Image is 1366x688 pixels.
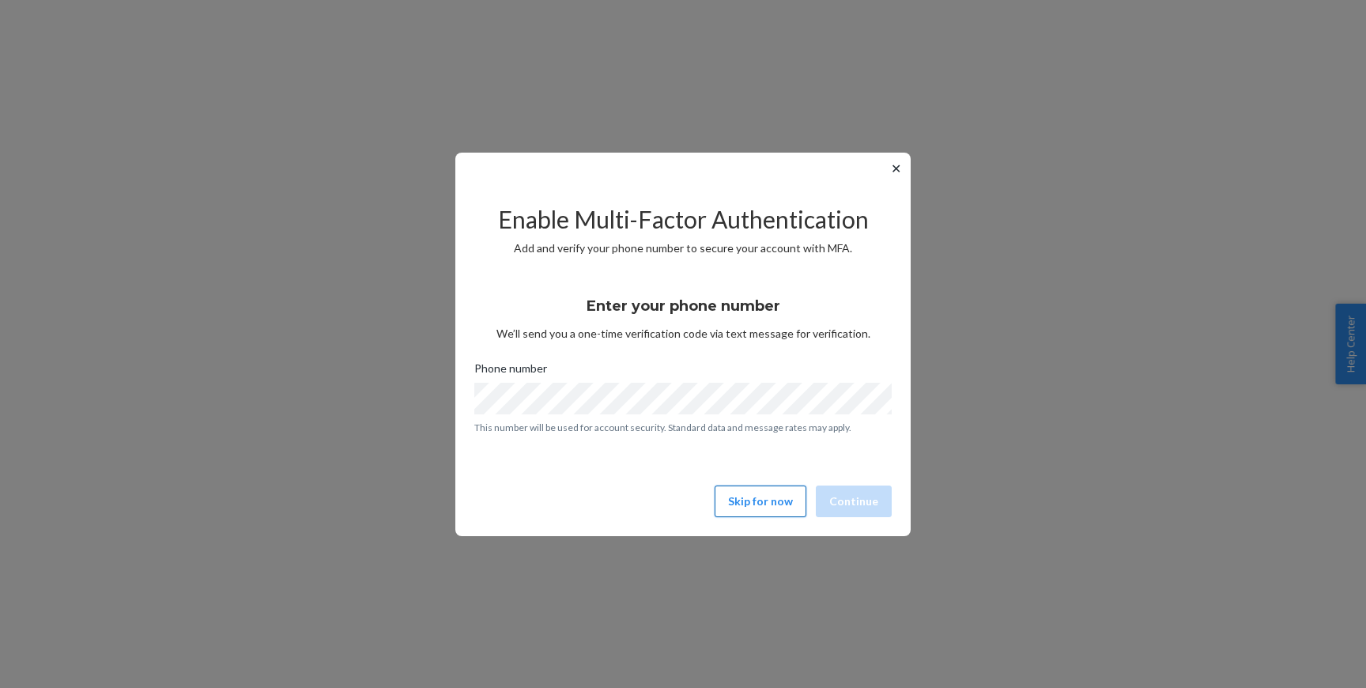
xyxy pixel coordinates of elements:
[715,486,806,517] button: Skip for now
[474,206,892,232] h2: Enable Multi-Factor Authentication
[474,283,892,342] div: We’ll send you a one-time verification code via text message for verification.
[587,296,780,316] h3: Enter your phone number
[474,421,892,434] p: This number will be used for account security. Standard data and message rates may apply.
[816,486,892,517] button: Continue
[474,361,547,383] span: Phone number
[474,240,892,256] p: Add and verify your phone number to secure your account with MFA.
[888,159,904,178] button: ✕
